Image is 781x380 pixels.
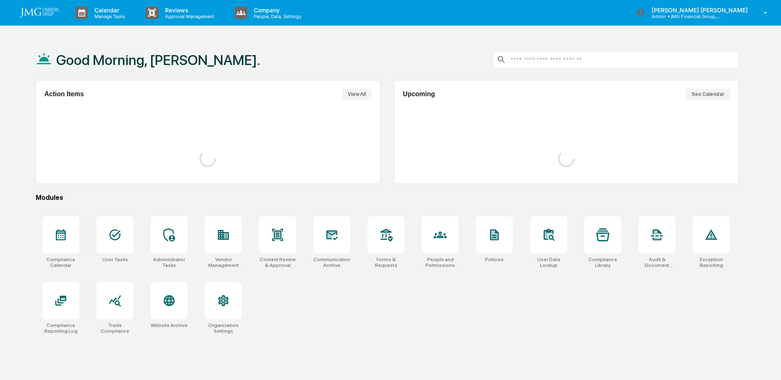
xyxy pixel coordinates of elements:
div: Administrator Tasks [151,257,188,268]
p: Admin • JMG Financial Group, Ltd. [645,14,721,19]
p: Approval Management [158,14,218,19]
div: Exception Reporting [693,257,730,268]
img: logo [20,8,59,18]
div: User Tasks [102,257,128,262]
div: User Data Lookup [530,257,567,268]
div: Communications Archive [313,257,350,268]
button: See Calendar [686,89,730,100]
h1: Good Morning, [PERSON_NAME]. [56,52,260,68]
div: Forms & Requests [368,257,404,268]
h2: Upcoming [403,90,435,98]
div: Modules [36,194,739,202]
p: Company [247,7,306,14]
div: Website Archive [151,322,188,328]
div: Trade Compliance [96,322,133,334]
h2: Action Items [44,90,84,98]
button: View All [342,89,372,100]
div: Policies [485,257,504,262]
div: People and Permissions [422,257,459,268]
p: Calendar [88,7,129,14]
p: Manage Tasks [88,14,129,19]
div: Compliance Library [584,257,621,268]
p: People, Data, Settings [247,14,306,19]
div: Compliance Reporting Log [42,322,79,334]
p: [PERSON_NAME] [PERSON_NAME] [645,7,752,14]
div: Organization Settings [205,322,242,334]
div: Compliance Calendar [42,257,79,268]
div: Vendor Management [205,257,242,268]
div: Audit & Document Logs [639,257,675,268]
div: Content Review & Approval [259,257,296,268]
p: Reviews [158,7,218,14]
